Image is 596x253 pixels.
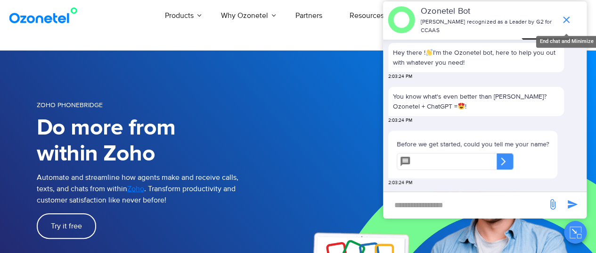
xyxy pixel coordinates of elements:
[127,183,144,194] a: Zoho
[388,197,542,214] div: new-msg-input
[393,48,559,67] p: Hey there ! I'm the Ozonetel bot, here to help you out with whatever you need!
[388,179,412,186] span: 2:03:24 PM
[388,117,412,124] span: 2:03:24 PM
[421,5,556,18] p: Ozonetel Bot
[563,195,582,214] span: send message
[127,184,144,194] span: Zoho
[37,172,298,206] p: Automate and streamline how agents make and receive calls, texts, and chats from within . Transfo...
[37,213,96,239] a: Try it free
[388,73,412,80] span: 2:03:24 PM
[37,115,298,167] h1: Do more from within Zoho
[458,103,465,110] img: 😍
[543,195,562,214] span: send message
[51,222,82,230] span: Try it free
[557,10,576,29] span: end chat or minimize
[421,18,556,35] p: [PERSON_NAME] recognized as a Leader by G2 for CCAAS
[393,92,559,111] p: You know what's even better than [PERSON_NAME]? Ozonetel + ChatGPT = !
[426,49,433,56] img: 👋
[564,221,587,244] button: Close chat
[388,6,415,34] img: header
[397,139,549,149] p: Before we get started, could you tell me your name?
[37,101,103,109] span: Zoho Phonebridge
